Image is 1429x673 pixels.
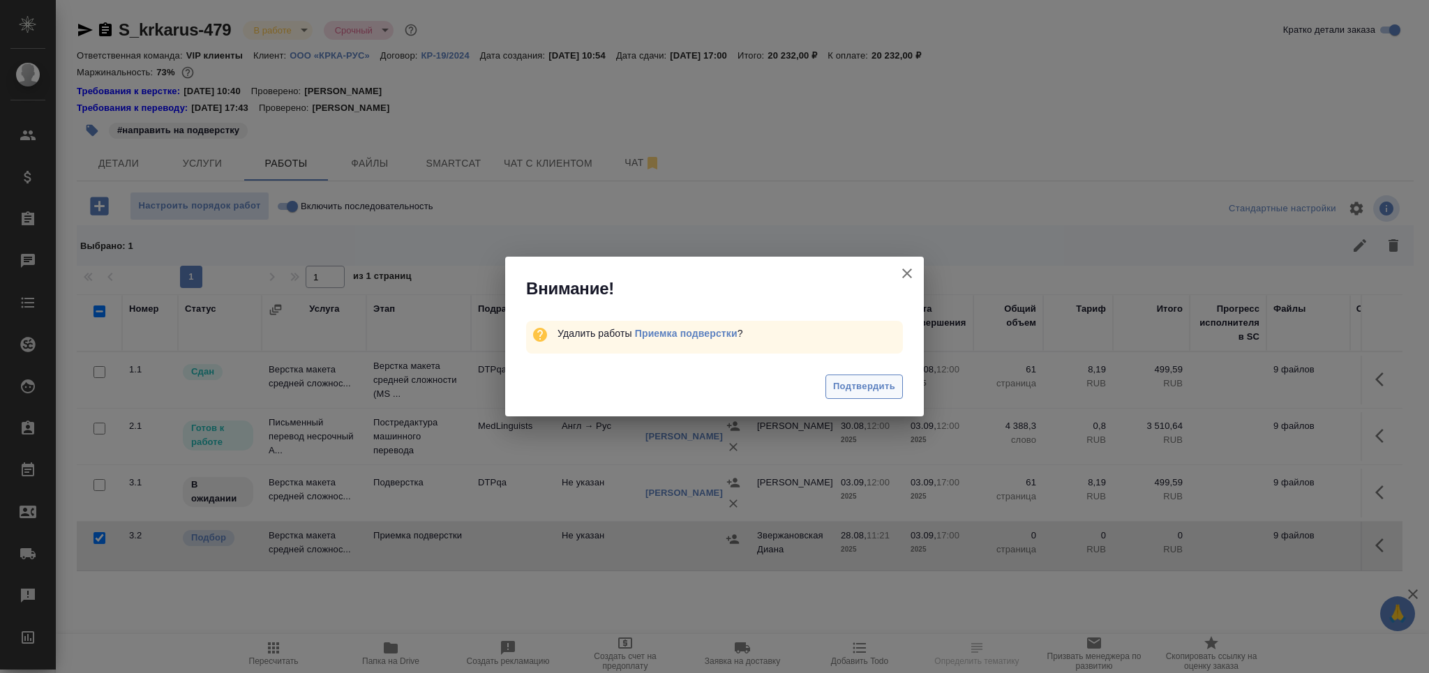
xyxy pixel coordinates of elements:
button: Подтвердить [825,375,903,399]
div: Удалить работы [558,326,903,340]
span: ? [635,328,743,339]
span: Подтвердить [833,379,895,395]
a: Приемка подверстки [635,328,738,339]
span: Внимание! [526,278,614,300]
